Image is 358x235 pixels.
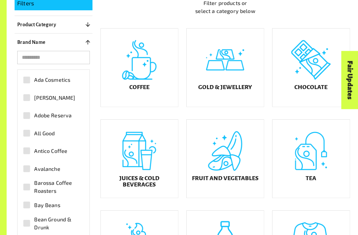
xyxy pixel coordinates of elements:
[34,111,72,119] span: Adobe Reserva
[34,94,75,102] span: [PERSON_NAME]
[34,76,70,84] span: Ada Cosmetics
[34,165,60,173] span: Avalanche
[272,119,350,198] a: Tea
[106,175,173,188] h5: Juices & Cold Beverages
[192,175,259,182] h5: Fruit and Vegetables
[34,179,81,195] span: Barossa Coffee Roasters
[186,119,264,198] a: Fruit and Vegetables
[198,84,252,91] h5: Gold & Jewellery
[272,28,350,107] a: Chocolate
[34,129,55,137] span: All Good
[294,84,328,91] h5: Chocolate
[100,28,178,107] a: Coffee
[100,119,178,198] a: Juices & Cold Beverages
[34,215,81,231] span: Bean Ground & Drunk
[306,175,316,182] h5: Tea
[186,28,264,107] a: Gold & Jewellery
[129,84,149,91] h5: Coffee
[17,21,56,29] p: Product Category
[17,38,46,46] p: Brand Name
[15,19,92,31] button: Product Category
[34,201,60,209] span: Bay Beans
[34,147,67,155] span: Antico Coffee
[15,36,92,48] button: Brand Name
